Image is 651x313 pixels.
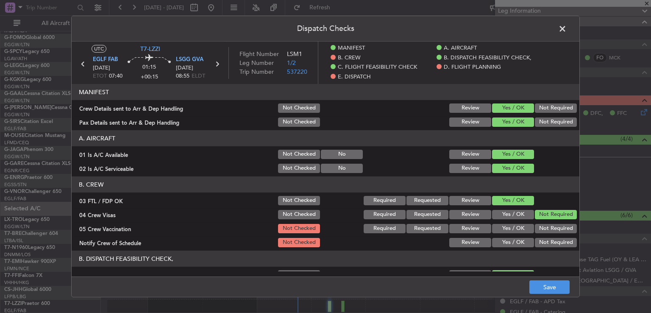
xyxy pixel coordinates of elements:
[535,210,577,219] button: Not Required
[444,53,531,62] span: B. DISPATCH FEASIBILITY CHECK,
[535,103,577,113] button: Not Required
[492,117,534,127] button: Yes / OK
[72,16,579,42] header: Dispatch Checks
[492,238,534,247] button: Yes / OK
[492,196,534,205] button: Yes / OK
[535,238,577,247] button: Not Required
[492,224,534,233] button: Yes / OK
[535,224,577,233] button: Not Required
[492,164,534,173] button: Yes / OK
[444,63,501,72] span: D. FLIGHT PLANNING
[492,150,534,159] button: Yes / OK
[492,210,534,219] button: Yes / OK
[492,270,534,279] button: Yes / OK
[535,117,577,127] button: Not Required
[529,280,570,294] button: Save
[492,103,534,113] button: Yes / OK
